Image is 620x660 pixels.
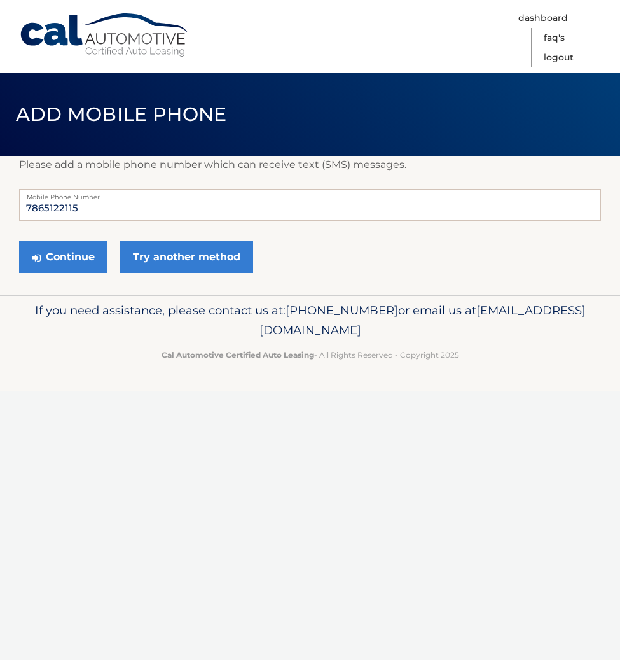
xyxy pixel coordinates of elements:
span: [PHONE_NUMBER] [286,303,398,318]
button: Continue [19,241,107,273]
a: Try another method [120,241,253,273]
span: Add Mobile Phone [16,102,227,126]
strong: Cal Automotive Certified Auto Leasing [162,350,314,360]
input: Mobile Phone Number [19,189,601,221]
a: FAQ's [544,28,565,48]
a: Logout [544,48,574,67]
p: Please add a mobile phone number which can receive text (SMS) messages. [19,156,601,174]
a: Cal Automotive [19,13,191,58]
a: Dashboard [518,8,568,28]
p: - All Rights Reserved - Copyright 2025 [19,348,601,362]
p: If you need assistance, please contact us at: or email us at [19,300,601,341]
label: Mobile Phone Number [19,189,601,199]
